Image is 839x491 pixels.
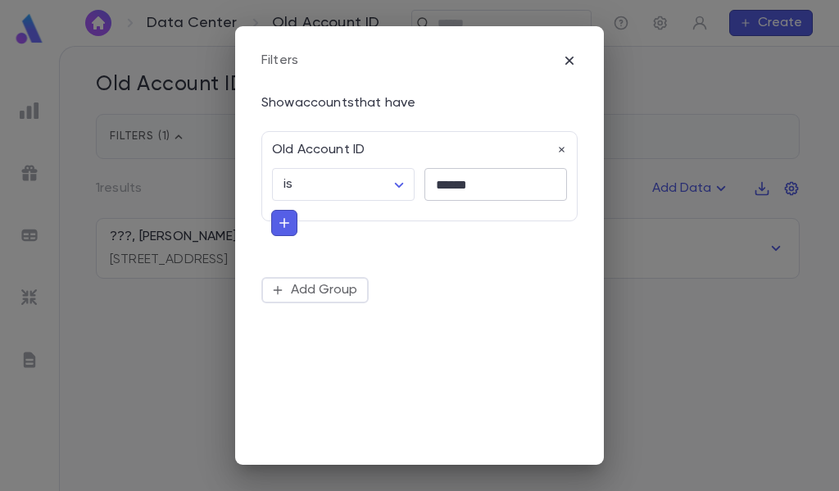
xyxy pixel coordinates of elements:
[262,132,567,158] div: Old Account ID
[283,178,293,191] span: is
[272,169,415,201] div: is
[261,95,578,111] p: Show accounts that have
[261,52,298,69] div: Filters
[261,277,369,303] button: Add Group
